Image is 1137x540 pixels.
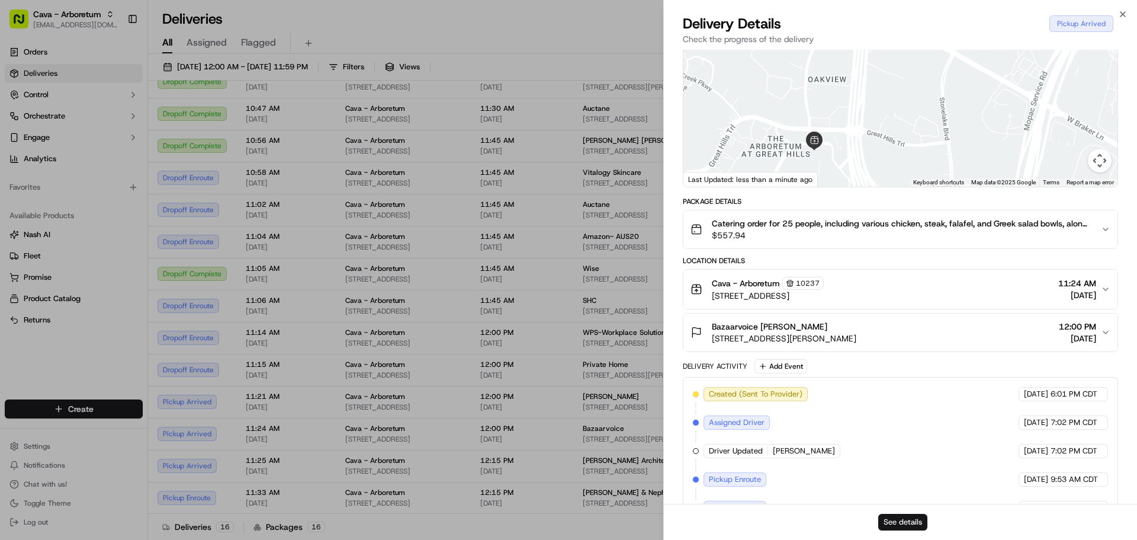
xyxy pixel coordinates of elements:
[683,256,1118,266] div: Location Details
[686,171,725,187] a: Open this area in Google Maps (opens a new window)
[100,266,110,276] div: 💻
[1051,446,1097,456] span: 7:02 PM CDT
[683,33,1118,45] p: Check the progress of the delivery
[1058,277,1096,289] span: 11:24 AM
[683,314,1117,352] button: Bazaarvoice [PERSON_NAME][STREET_ADDRESS][PERSON_NAME]12:00 PM[DATE]
[1059,333,1096,344] span: [DATE]
[913,178,964,187] button: Keyboard shortcuts
[98,184,102,193] span: •
[1051,474,1098,485] span: 9:53 AM CDT
[709,503,761,513] span: Pickup Arrived
[683,197,1118,206] div: Package Details
[683,210,1117,248] button: Catering order for 25 people, including various chicken, steak, falafel, and Greek salad bowls, a...
[1088,149,1112,172] button: Map camera controls
[709,417,765,428] span: Assigned Driver
[773,446,835,456] span: [PERSON_NAME]
[878,514,927,531] button: See details
[98,216,102,225] span: •
[184,152,216,166] button: See all
[712,218,1091,229] span: Catering order for 25 people, including various chicken, steak, falafel, and Greek salad bowls, a...
[12,12,36,36] img: Nash
[709,389,802,400] span: Created (Sent To Provider)
[105,184,129,193] span: [DATE]
[105,216,129,225] span: [DATE]
[118,294,143,303] span: Pylon
[683,172,818,187] div: Last Updated: less than a minute ago
[31,76,213,89] input: Got a question? Start typing here...
[37,184,96,193] span: [PERSON_NAME]
[1024,417,1048,428] span: [DATE]
[7,260,95,282] a: 📗Knowledge Base
[1051,389,1097,400] span: 6:01 PM CDT
[1058,289,1096,301] span: [DATE]
[1043,179,1059,186] a: Terms (opens in new tab)
[1024,446,1048,456] span: [DATE]
[712,321,827,333] span: Bazaarvoice [PERSON_NAME]
[53,113,194,125] div: Start new chat
[24,216,33,226] img: 1736555255976-a54dd68f-1ca7-489b-9aae-adbdc363a1c4
[1024,389,1048,400] span: [DATE]
[12,47,216,66] p: Welcome 👋
[1067,179,1114,186] a: Report a map error
[971,179,1036,186] span: Map data ©2025 Google
[25,113,46,135] img: 1753817452368-0c19585d-7be3-40d9-9a41-2dc781b3d1eb
[37,216,96,225] span: [PERSON_NAME]
[754,359,807,373] button: Add Event
[1051,503,1103,513] span: 11:25 AM CDT
[12,172,31,191] img: Liam S.
[712,229,1091,241] span: $557.94
[709,446,763,456] span: Driver Updated
[709,474,761,485] span: Pickup Enroute
[712,290,824,302] span: [STREET_ADDRESS]
[796,279,820,288] span: 10237
[683,14,781,33] span: Delivery Details
[1059,321,1096,333] span: 12:00 PM
[712,277,780,289] span: Cava - Arboretum
[1024,474,1048,485] span: [DATE]
[24,184,33,194] img: 1736555255976-a54dd68f-1ca7-489b-9aae-adbdc363a1c4
[201,117,216,131] button: Start new chat
[1051,417,1097,428] span: 7:02 PM CDT
[112,265,190,277] span: API Documentation
[712,333,856,344] span: [STREET_ADDRESS][PERSON_NAME]
[1024,503,1048,513] span: [DATE]
[12,266,21,276] div: 📗
[12,205,31,223] img: Masood Aslam
[12,154,79,164] div: Past conversations
[83,293,143,303] a: Powered byPylon
[24,265,91,277] span: Knowledge Base
[683,362,747,371] div: Delivery Activity
[53,125,163,135] div: We're available if you need us!
[683,270,1117,309] button: Cava - Arboretum10237[STREET_ADDRESS]11:24 AM[DATE]
[12,113,33,135] img: 1736555255976-a54dd68f-1ca7-489b-9aae-adbdc363a1c4
[686,171,725,187] img: Google
[95,260,195,282] a: 💻API Documentation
